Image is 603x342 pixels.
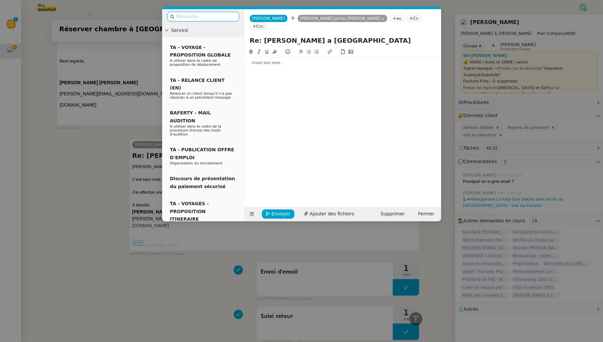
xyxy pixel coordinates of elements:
span: Supprimer [381,210,405,218]
input: Subject [250,36,436,45]
button: Supprimer [377,209,409,219]
nz-tag: [PERSON_NAME] Joinau [PERSON_NAME] [298,15,387,22]
span: Service [171,27,242,34]
button: Envoyer [262,209,294,219]
span: BAFERTY - MAIL AUDITION [170,110,211,123]
button: Ajouter des fichiers [300,209,358,219]
span: Envoyer [272,210,291,218]
input: Templates [176,13,235,20]
span: TA - VOYAGE - PROPOSITION GLOBALE [170,45,231,58]
nz-tag: Ccc: [250,23,268,30]
div: Service [162,24,244,37]
span: TA - VOYAGES - PROPOSITION ITINERAIRE [170,201,209,222]
span: Discours de présentation du paiement sécurisé [170,176,235,189]
span: A utiliser dans le cadre de la procédure d'envoi des mails d'audition [170,124,222,136]
span: A utiliser dans le cadre de proposition de déplacement [170,59,221,67]
span: Fermer [418,210,434,218]
nz-tag: Cc: [407,15,422,22]
nz-tag: au [390,15,404,22]
button: Fermer [414,209,438,219]
span: [PERSON_NAME] [252,16,285,21]
span: TA - PUBLICATION OFFRE D'EMPLOI [170,147,234,160]
span: Ajouter des fichiers [310,210,354,218]
span: Relancer un client lorsqu'il n'a pas répondu à un précédent message [170,91,232,100]
span: TA - RELANCE CLIENT (EN) [170,78,225,90]
span: Organisation du recrutement [170,161,223,165]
